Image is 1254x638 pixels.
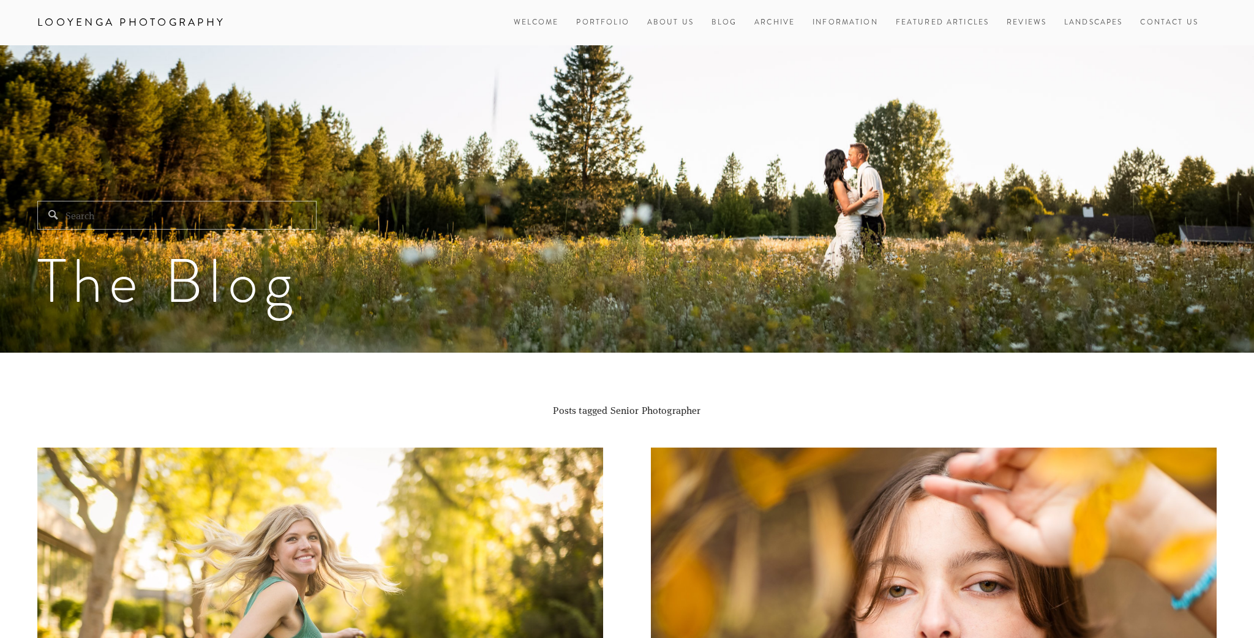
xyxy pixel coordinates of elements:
[1140,14,1198,31] a: Contact Us
[37,250,1217,312] h1: The Blog
[896,14,989,31] a: Featured Articles
[1064,14,1123,31] a: Landscapes
[711,14,737,31] a: Blog
[37,402,1217,448] header: Posts tagged Senior Photographer
[754,14,795,31] a: Archive
[1007,14,1046,31] a: Reviews
[647,14,694,31] a: About Us
[813,17,878,28] a: Information
[37,201,317,230] input: Search
[514,14,559,31] a: Welcome
[28,12,235,33] a: Looyenga Photography
[576,17,629,28] a: Portfolio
